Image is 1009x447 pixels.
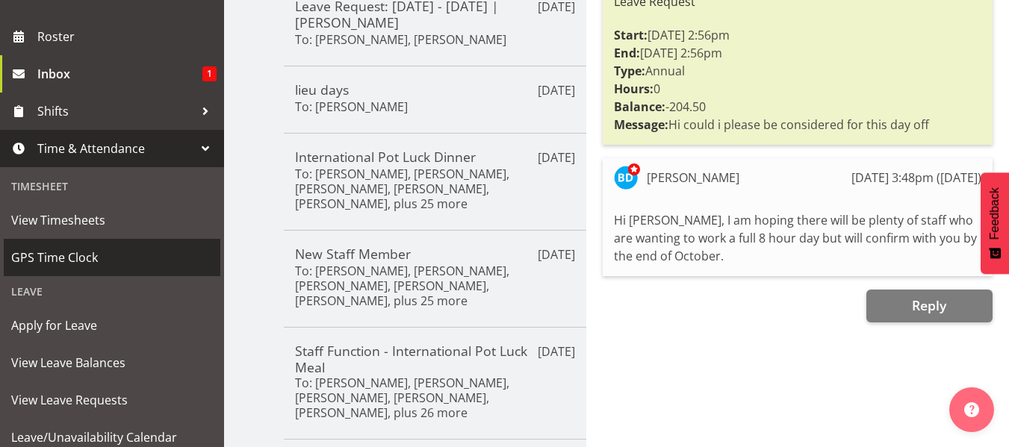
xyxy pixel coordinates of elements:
[614,45,640,61] strong: End:
[981,172,1009,274] button: Feedback - Show survey
[37,100,194,122] span: Shifts
[614,27,648,43] strong: Start:
[4,381,220,419] a: View Leave Requests
[4,201,220,239] a: View Timesheets
[647,169,739,187] div: [PERSON_NAME]
[614,99,665,115] strong: Balance:
[866,290,993,322] button: Reply
[964,402,979,417] img: help-xxl-2.png
[4,344,220,381] a: View Leave Balances
[614,166,638,190] img: barbara-dunlop8515.jpg
[295,149,575,165] h5: International Pot Luck Dinner
[538,81,575,99] p: [DATE]
[295,343,575,375] h5: Staff Function - International Pot Luck Meal
[614,81,653,97] strong: Hours:
[295,263,575,308] h6: To: [PERSON_NAME], [PERSON_NAME], [PERSON_NAME], [PERSON_NAME], [PERSON_NAME], plus 25 more
[11,246,213,269] span: GPS Time Clock
[538,246,575,263] p: [DATE]
[4,239,220,276] a: GPS Time Clock
[988,187,1002,240] span: Feedback
[614,207,981,269] div: Hi [PERSON_NAME], I am hoping there will be plenty of staff who are wanting to work a full 8 hour...
[11,351,213,374] span: View Leave Balances
[11,389,213,411] span: View Leave Requests
[538,343,575,360] p: [DATE]
[4,276,220,307] div: Leave
[37,63,202,85] span: Inbox
[851,169,981,187] div: [DATE] 3:48pm ([DATE])
[4,307,220,344] a: Apply for Leave
[295,246,575,262] h5: New Staff Member
[295,99,408,114] h6: To: [PERSON_NAME]
[912,296,946,314] span: Reply
[538,149,575,166] p: [DATE]
[11,209,213,231] span: View Timesheets
[295,375,575,420] h6: To: [PERSON_NAME], [PERSON_NAME], [PERSON_NAME], [PERSON_NAME], [PERSON_NAME], plus 26 more
[4,171,220,201] div: Timesheet
[614,63,645,79] strong: Type:
[295,166,575,211] h6: To: [PERSON_NAME], [PERSON_NAME], [PERSON_NAME], [PERSON_NAME], [PERSON_NAME], plus 25 more
[202,66,217,81] span: 1
[37,25,217,48] span: Roster
[37,137,194,160] span: Time & Attendance
[11,314,213,337] span: Apply for Leave
[614,116,668,133] strong: Message:
[295,81,575,98] h5: lieu days
[295,32,506,47] h6: To: [PERSON_NAME], [PERSON_NAME]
